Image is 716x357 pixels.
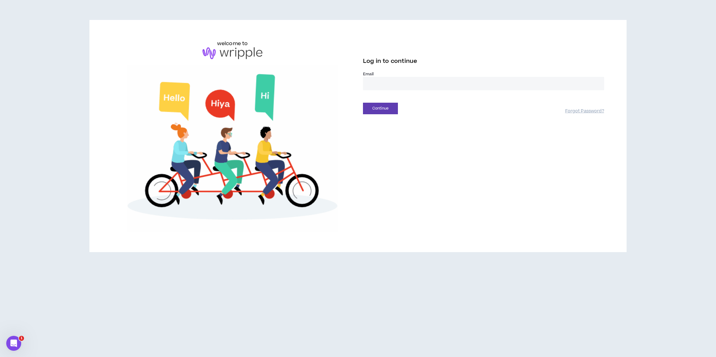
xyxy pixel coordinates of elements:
[565,108,604,114] a: Forgot Password?
[363,57,417,65] span: Log in to continue
[112,65,353,233] img: Welcome to Wripple
[19,336,24,341] span: 1
[363,71,604,77] label: Email
[203,47,262,59] img: logo-brand.png
[363,103,398,114] button: Continue
[6,336,21,351] iframe: Intercom live chat
[217,40,248,47] h6: welcome to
